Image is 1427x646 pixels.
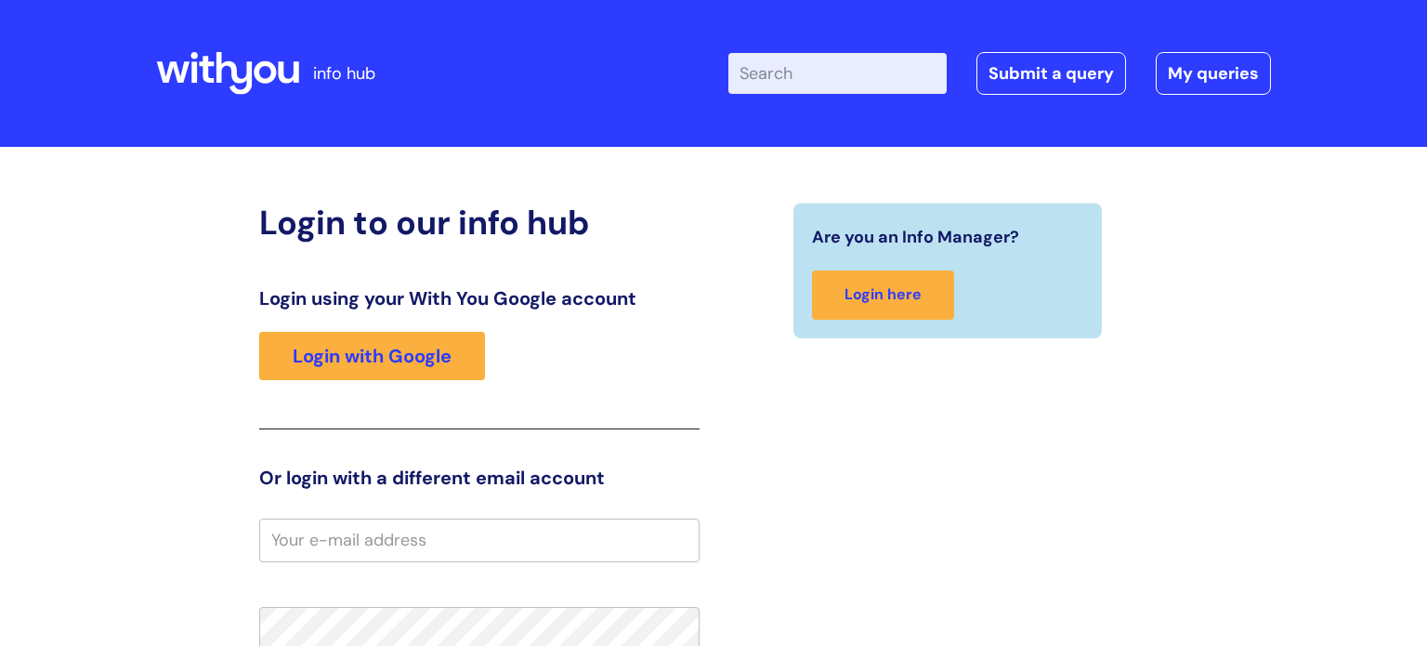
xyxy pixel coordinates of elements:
span: Are you an Info Manager? [812,222,1019,252]
h3: Login using your With You Google account [259,287,700,310]
a: Login with Google [259,332,485,380]
p: info hub [313,59,375,88]
a: Login here [812,270,954,320]
input: Your e-mail address [259,519,700,561]
h2: Login to our info hub [259,203,700,243]
h3: Or login with a different email account [259,467,700,489]
input: Search [728,53,947,94]
a: Submit a query [976,52,1126,95]
a: My queries [1156,52,1271,95]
